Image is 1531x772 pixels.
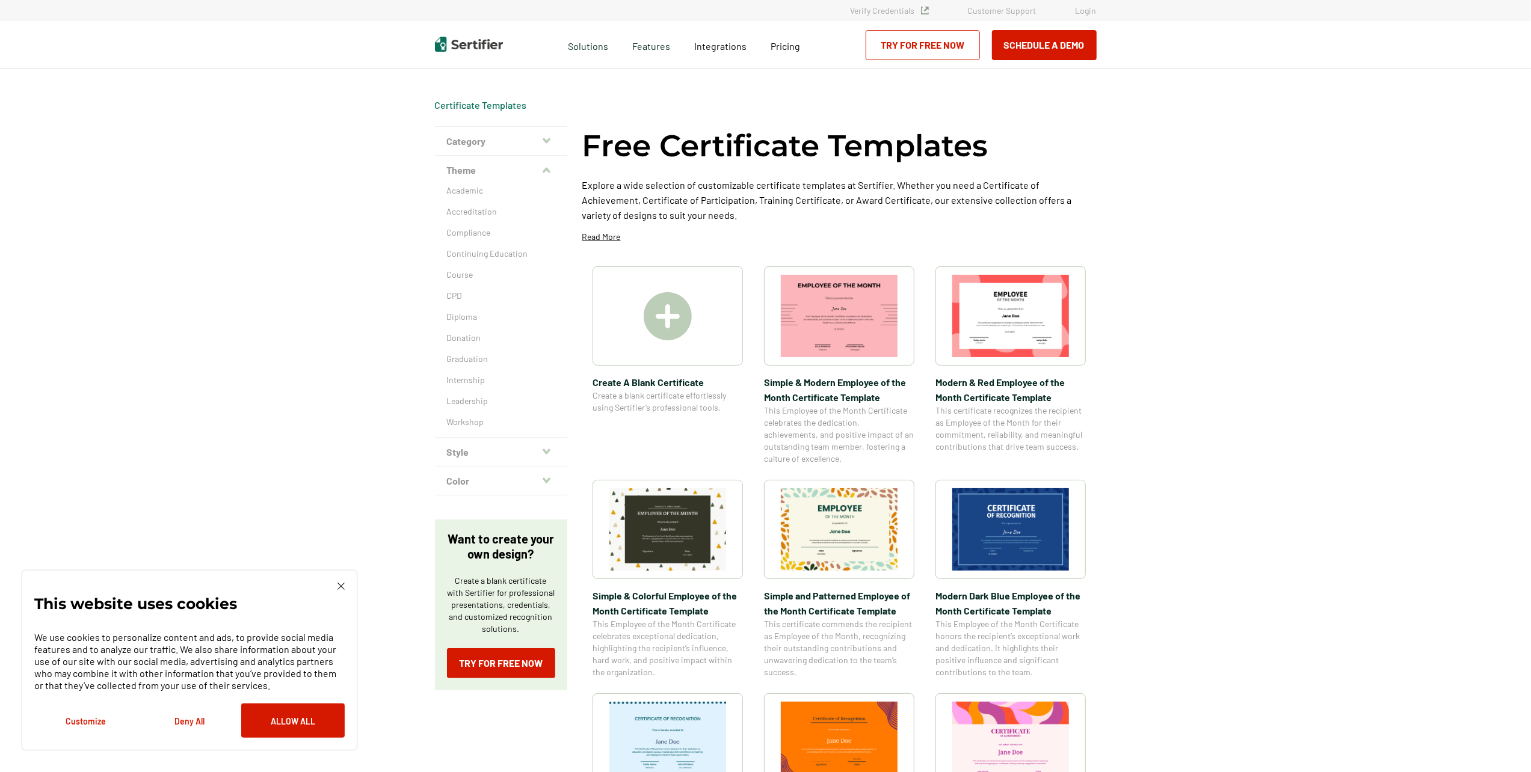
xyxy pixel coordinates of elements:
[593,588,743,618] span: Simple & Colorful Employee of the Month Certificate Template
[447,648,555,678] a: Try for Free Now
[435,99,527,111] div: Breadcrumb
[447,575,555,635] p: Create a blank certificate with Sertifier for professional presentations, credentials, and custom...
[952,275,1069,357] img: Modern & Red Employee of the Month Certificate Template
[447,227,555,239] a: Compliance
[435,37,503,52] img: Sertifier | Digital Credentialing Platform
[771,40,800,52] span: Pricing
[952,488,1069,571] img: Modern Dark Blue Employee of the Month Certificate Template
[593,390,743,414] span: Create a blank certificate effortlessly using Sertifier’s professional tools.
[582,126,988,165] h1: Free Certificate Templates
[764,266,914,465] a: Simple & Modern Employee of the Month Certificate TemplateSimple & Modern Employee of the Month C...
[568,37,608,52] span: Solutions
[921,7,929,14] img: Verified
[447,248,555,260] a: Continuing Education
[694,40,747,52] span: Integrations
[1076,5,1097,16] a: Login
[593,480,743,678] a: Simple & Colorful Employee of the Month Certificate TemplateSimple & Colorful Employee of the Mon...
[241,703,345,738] button: Allow All
[935,588,1086,618] span: Modern Dark Blue Employee of the Month Certificate Template
[337,583,345,590] img: Cookie Popup Close
[435,185,567,438] div: Theme
[435,156,567,185] button: Theme
[138,703,241,738] button: Deny All
[447,532,555,562] p: Want to create your own design?
[694,37,747,52] a: Integrations
[447,332,555,344] a: Donation
[764,480,914,678] a: Simple and Patterned Employee of the Month Certificate TemplateSimple and Patterned Employee of t...
[582,231,621,243] p: Read More
[593,618,743,678] span: This Employee of the Month Certificate celebrates exceptional dedication, highlighting the recipi...
[935,618,1086,678] span: This Employee of the Month Certificate honors the recipient’s exceptional work and dedication. It...
[435,438,567,467] button: Style
[935,375,1086,405] span: Modern & Red Employee of the Month Certificate Template
[447,395,555,407] a: Leadership
[435,127,567,156] button: Category
[593,375,743,390] span: Create A Blank Certificate
[935,266,1086,465] a: Modern & Red Employee of the Month Certificate TemplateModern & Red Employee of the Month Certifi...
[34,703,138,738] button: Customize
[968,5,1037,16] a: Customer Support
[764,375,914,405] span: Simple & Modern Employee of the Month Certificate Template
[935,480,1086,678] a: Modern Dark Blue Employee of the Month Certificate TemplateModern Dark Blue Employee of the Month...
[644,292,692,340] img: Create A Blank Certificate
[781,488,898,571] img: Simple and Patterned Employee of the Month Certificate Template
[447,185,555,197] a: Academic
[582,177,1097,222] p: Explore a wide selection of customizable certificate templates at Sertifier. Whether you need a C...
[435,99,527,111] a: Certificate Templates
[34,631,345,691] p: We use cookies to personalize content and ads, to provide social media features and to analyze ou...
[609,488,726,571] img: Simple & Colorful Employee of the Month Certificate Template
[447,269,555,281] a: Course
[447,374,555,386] a: Internship
[851,5,929,16] a: Verify Credentials
[781,275,898,357] img: Simple & Modern Employee of the Month Certificate Template
[764,405,914,465] span: This Employee of the Month Certificate celebrates the dedication, achievements, and positive impa...
[447,290,555,302] a: CPD
[34,598,237,610] p: This website uses cookies
[447,311,555,323] a: Diploma
[435,467,567,495] button: Color
[447,353,555,365] a: Graduation
[764,588,914,618] span: Simple and Patterned Employee of the Month Certificate Template
[992,30,1097,60] button: Schedule a Demo
[764,618,914,678] span: This certificate commends the recipient as Employee of the Month, recognizing their outstanding c...
[632,37,670,52] span: Features
[447,206,555,218] a: Accreditation
[866,30,980,60] a: Try for Free Now
[935,405,1086,453] span: This certificate recognizes the recipient as Employee of the Month for their commitment, reliabil...
[1471,714,1531,772] iframe: Chat Widget
[771,37,800,52] a: Pricing
[447,416,555,428] a: Workshop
